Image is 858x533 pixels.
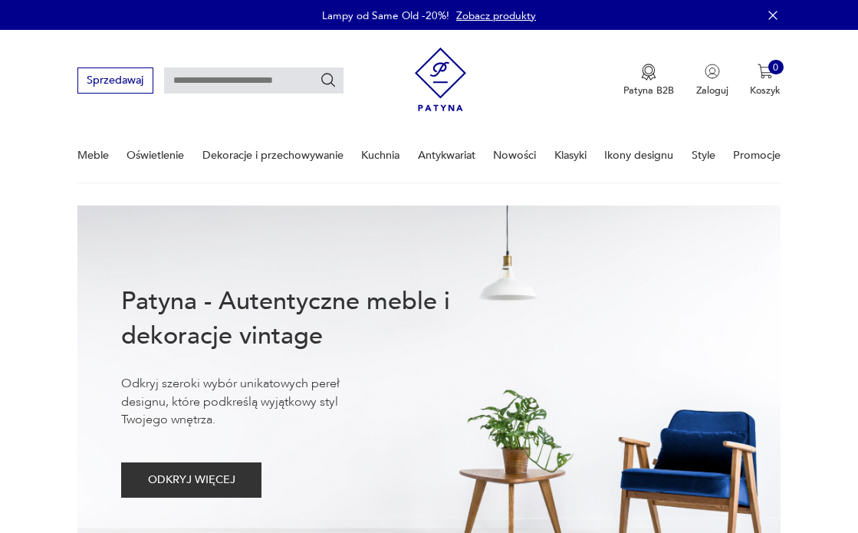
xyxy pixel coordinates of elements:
button: Szukaj [320,72,337,89]
img: Ikonka użytkownika [705,64,720,79]
a: Ikony designu [604,129,673,182]
a: Zobacz produkty [456,8,536,23]
p: Zaloguj [696,84,728,97]
a: Kuchnia [361,129,399,182]
div: 0 [768,60,784,75]
a: Nowości [493,129,536,182]
a: Meble [77,129,109,182]
a: Ikona medaluPatyna B2B [623,64,674,97]
p: Lampy od Same Old -20%! [322,8,449,23]
a: Klasyki [554,129,587,182]
a: Promocje [733,129,781,182]
button: Patyna B2B [623,64,674,97]
button: ODKRYJ WIĘCEJ [121,462,261,498]
img: Patyna - sklep z meblami i dekoracjami vintage [415,42,466,117]
a: Antykwariat [418,129,475,182]
button: 0Koszyk [750,64,781,97]
p: Patyna B2B [623,84,674,97]
button: Sprzedawaj [77,67,153,93]
img: Ikona koszyka [758,64,773,79]
a: Style [692,129,715,182]
a: Dekoracje i przechowywanie [202,129,344,182]
a: Oświetlenie [127,129,184,182]
button: Zaloguj [696,64,728,97]
h1: Patyna - Autentyczne meble i dekoracje vintage [121,285,494,354]
img: Ikona medalu [641,64,656,81]
a: ODKRYJ WIĘCEJ [121,476,261,485]
p: Koszyk [750,84,781,97]
a: Sprzedawaj [77,77,153,86]
p: Odkryj szeroki wybór unikatowych pereł designu, które podkreślą wyjątkowy styl Twojego wnętrza. [121,375,383,429]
